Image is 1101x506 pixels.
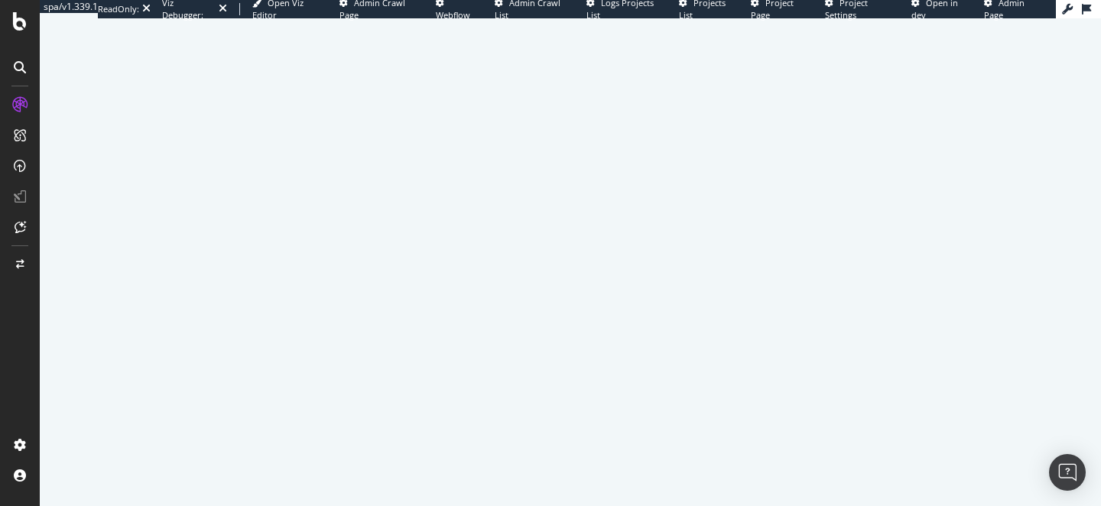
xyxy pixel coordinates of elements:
[98,3,139,15] div: ReadOnly:
[436,9,470,21] span: Webflow
[1049,454,1086,491] div: Open Intercom Messenger
[515,222,625,277] div: animation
